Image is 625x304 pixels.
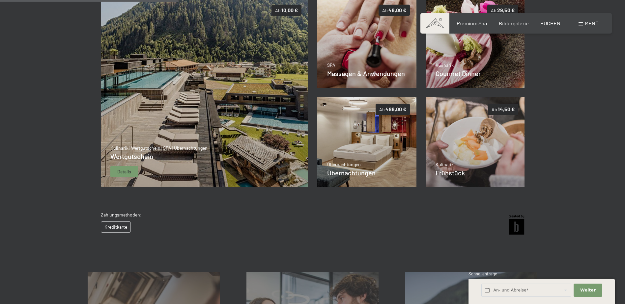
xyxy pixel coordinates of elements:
[457,20,487,26] a: Premium Spa
[469,271,497,276] span: Schnellanfrage
[499,20,529,26] a: Bildergalerie
[585,20,599,26] span: Menü
[580,287,596,293] span: Weiter
[540,20,560,26] a: BUCHEN
[574,284,602,297] button: Weiter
